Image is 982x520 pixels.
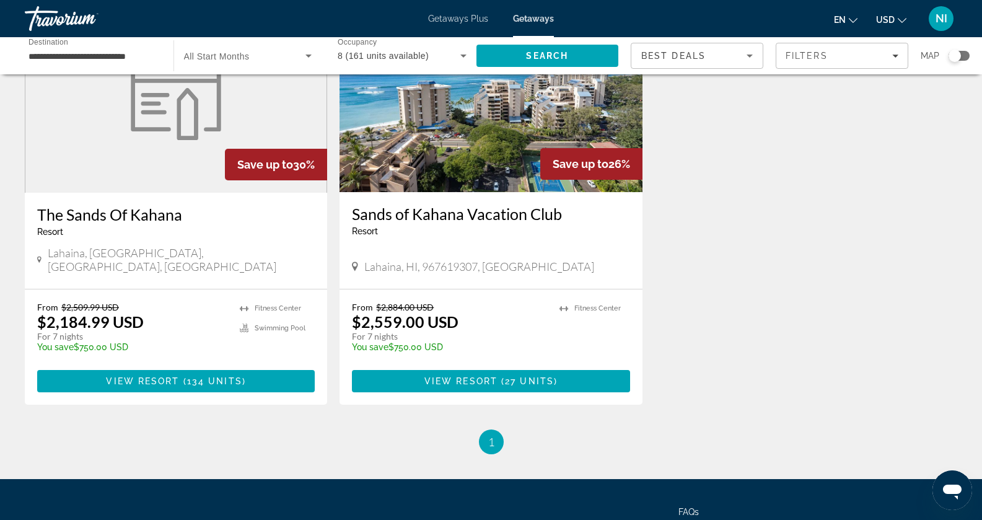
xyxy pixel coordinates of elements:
[255,324,305,332] span: Swimming Pool
[786,51,828,61] span: Filters
[184,51,250,61] span: All Start Months
[876,15,895,25] span: USD
[376,302,434,312] span: $2,884.00 USD
[498,376,558,386] span: ( )
[428,14,488,24] a: Getaways Plus
[776,43,908,69] button: Filters
[476,45,619,67] button: Search
[876,11,906,29] button: Change currency
[936,12,947,25] span: NI
[834,15,846,25] span: en
[37,205,315,224] a: The Sands Of Kahana
[338,51,429,61] span: 8 (161 units available)
[553,157,608,170] span: Save up to
[505,376,554,386] span: 27 units
[352,342,388,352] span: You save
[28,49,157,64] input: Select destination
[37,331,227,342] p: For 7 nights
[574,304,621,312] span: Fitness Center
[641,48,753,63] mat-select: Sort by
[255,304,301,312] span: Fitness Center
[37,342,74,352] span: You save
[641,51,706,61] span: Best Deals
[352,302,373,312] span: From
[225,149,327,180] div: 30%
[352,342,546,352] p: $750.00 USD
[37,342,227,352] p: $750.00 USD
[25,430,957,454] nav: Pagination
[61,302,119,312] span: $2,509.99 USD
[37,227,63,237] span: Resort
[925,6,957,32] button: User Menu
[834,11,857,29] button: Change language
[540,148,642,180] div: 26%
[352,331,546,342] p: For 7 nights
[187,376,242,386] span: 134 units
[352,370,629,392] button: View Resort(27 units)
[338,38,377,46] span: Occupancy
[106,376,179,386] span: View Resort
[37,302,58,312] span: From
[352,226,378,236] span: Resort
[921,47,939,64] span: Map
[352,205,629,223] a: Sands of Kahana Vacation Club
[37,312,144,331] p: $2,184.99 USD
[237,158,293,171] span: Save up to
[678,507,699,517] a: FAQs
[364,260,594,273] span: Lahaina, HI, 967619307, [GEOGRAPHIC_DATA]
[526,51,568,61] span: Search
[123,47,229,140] img: The Sands Of Kahana
[352,312,458,331] p: $2,559.00 USD
[932,470,972,510] iframe: Button to launch messaging window
[513,14,554,24] a: Getaways
[48,246,315,273] span: Lahaina, [GEOGRAPHIC_DATA], [GEOGRAPHIC_DATA], [GEOGRAPHIC_DATA]
[28,38,68,46] span: Destination
[37,370,315,392] button: View Resort(134 units)
[25,2,149,35] a: Travorium
[424,376,498,386] span: View Resort
[180,376,246,386] span: ( )
[488,435,494,449] span: 1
